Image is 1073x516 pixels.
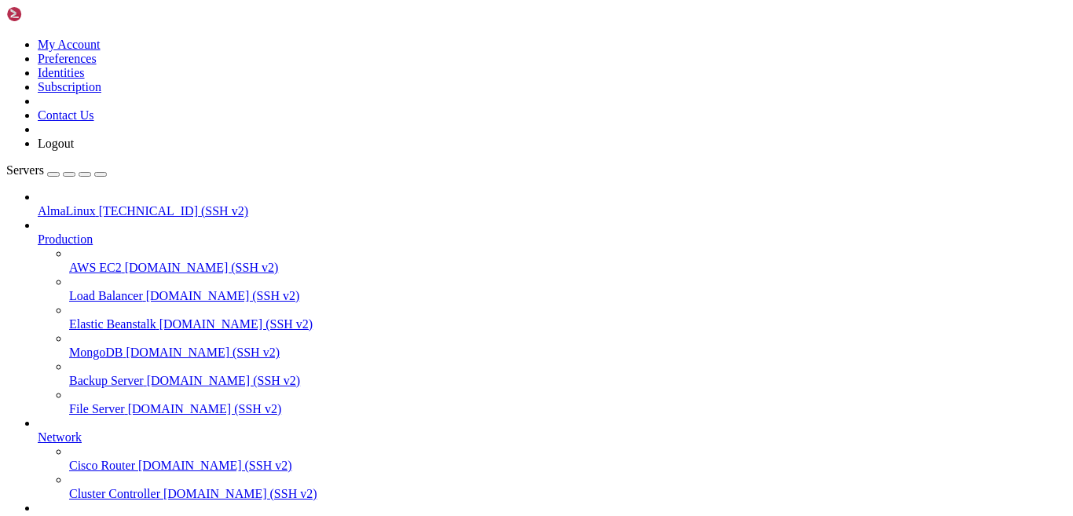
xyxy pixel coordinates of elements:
a: Elastic Beanstalk [DOMAIN_NAME] (SSH v2) [69,317,1067,331]
a: Preferences [38,52,97,65]
a: Servers [6,163,107,177]
a: Logout [38,137,74,150]
span: Load Balancer [69,289,143,302]
a: Cluster Controller [DOMAIN_NAME] (SSH v2) [69,487,1067,501]
li: Cluster Controller [DOMAIN_NAME] (SSH v2) [69,473,1067,501]
li: MongoDB [DOMAIN_NAME] (SSH v2) [69,331,1067,360]
li: AlmaLinux [TECHNICAL_ID] (SSH v2) [38,190,1067,218]
a: Cisco Router [DOMAIN_NAME] (SSH v2) [69,459,1067,473]
a: AWS EC2 [DOMAIN_NAME] (SSH v2) [69,261,1067,275]
span: MongoDB [69,346,123,359]
li: File Server [DOMAIN_NAME] (SSH v2) [69,388,1067,416]
a: File Server [DOMAIN_NAME] (SSH v2) [69,402,1067,416]
li: Backup Server [DOMAIN_NAME] (SSH v2) [69,360,1067,388]
span: Network [38,430,82,444]
li: Network [38,416,1067,501]
span: [DOMAIN_NAME] (SSH v2) [163,487,317,500]
li: Cisco Router [DOMAIN_NAME] (SSH v2) [69,445,1067,473]
a: MongoDB [DOMAIN_NAME] (SSH v2) [69,346,1067,360]
a: My Account [38,38,101,51]
span: AWS EC2 [69,261,122,274]
span: [DOMAIN_NAME] (SSH v2) [146,289,300,302]
span: [DOMAIN_NAME] (SSH v2) [128,402,282,415]
span: File Server [69,402,125,415]
a: Backup Server [DOMAIN_NAME] (SSH v2) [69,374,1067,388]
span: Elastic Beanstalk [69,317,156,331]
span: Backup Server [69,374,144,387]
a: AlmaLinux [TECHNICAL_ID] (SSH v2) [38,204,1067,218]
a: Load Balancer [DOMAIN_NAME] (SSH v2) [69,289,1067,303]
span: Cisco Router [69,459,135,472]
a: Production [38,232,1067,247]
span: [DOMAIN_NAME] (SSH v2) [126,346,280,359]
a: Contact Us [38,108,94,122]
img: Shellngn [6,6,97,22]
span: Production [38,232,93,246]
li: Load Balancer [DOMAIN_NAME] (SSH v2) [69,275,1067,303]
span: [DOMAIN_NAME] (SSH v2) [147,374,301,387]
a: Subscription [38,80,101,93]
span: Servers [6,163,44,177]
span: [DOMAIN_NAME] (SSH v2) [159,317,313,331]
li: Production [38,218,1067,416]
li: AWS EC2 [DOMAIN_NAME] (SSH v2) [69,247,1067,275]
span: [TECHNICAL_ID] (SSH v2) [99,204,248,218]
span: [DOMAIN_NAME] (SSH v2) [125,261,279,274]
a: Identities [38,66,85,79]
li: Elastic Beanstalk [DOMAIN_NAME] (SSH v2) [69,303,1067,331]
span: AlmaLinux [38,204,96,218]
span: [DOMAIN_NAME] (SSH v2) [138,459,292,472]
a: Network [38,430,1067,445]
span: Cluster Controller [69,487,160,500]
